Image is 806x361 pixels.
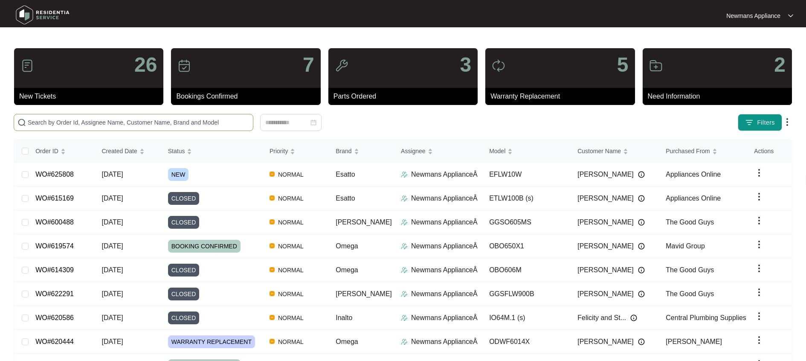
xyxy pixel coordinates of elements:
[29,140,95,163] th: Order ID
[617,55,629,75] p: 5
[394,140,482,163] th: Assignee
[630,314,637,321] img: Info icon
[726,12,780,20] p: Newmans Appliance
[492,59,505,73] img: icon
[577,146,621,156] span: Customer Name
[411,217,478,227] p: Newmans ApplianceÂ
[35,218,74,226] a: WO#600488
[168,335,255,348] span: WARRANTY REPLACEMENT
[401,314,408,321] img: Assigner Icon
[738,114,782,131] button: filter iconFilters
[666,242,705,250] span: Mavid Group
[161,140,263,163] th: Status
[168,192,200,205] span: CLOSED
[168,168,189,181] span: NEW
[401,171,408,178] img: Assigner Icon
[19,91,163,102] p: New Tickets
[490,91,635,102] p: Warranty Replacement
[275,265,307,275] span: NORMAL
[35,266,74,274] a: WO#614309
[270,219,275,224] img: Vercel Logo
[168,264,200,277] span: CLOSED
[666,290,714,297] span: The Good Guys
[401,195,408,202] img: Assigner Icon
[482,282,571,306] td: GGSFLW900B
[177,59,191,73] img: icon
[270,291,275,296] img: Vercel Logo
[482,306,571,330] td: IO64M.1 (s)
[577,265,634,275] span: [PERSON_NAME]
[401,219,408,226] img: Assigner Icon
[489,146,505,156] span: Model
[754,192,764,202] img: dropdown arrow
[333,91,478,102] p: Parts Ordered
[638,171,645,178] img: Info icon
[577,193,634,204] span: [PERSON_NAME]
[168,216,200,229] span: CLOSED
[35,314,74,321] a: WO#620586
[35,146,58,156] span: Order ID
[401,267,408,274] img: Assigner Icon
[571,140,659,163] th: Customer Name
[275,217,307,227] span: NORMAL
[638,338,645,345] img: Info icon
[774,55,786,75] p: 2
[329,140,394,163] th: Brand
[35,242,74,250] a: WO#619574
[666,314,746,321] span: Central Plumbing Supplies
[666,338,722,345] span: [PERSON_NAME]
[401,291,408,297] img: Assigner Icon
[577,313,626,323] span: Felicity and St...
[101,171,123,178] span: [DATE]
[577,217,634,227] span: [PERSON_NAME]
[401,146,426,156] span: Assignee
[270,172,275,177] img: Vercel Logo
[270,243,275,248] img: Vercel Logo
[649,59,663,73] img: icon
[336,266,358,274] span: Omega
[35,171,74,178] a: WO#625808
[168,288,200,300] span: CLOSED
[176,91,320,102] p: Bookings Confirmed
[482,234,571,258] td: OBO650X1
[411,337,478,347] p: Newmans ApplianceÂ
[336,338,358,345] span: Omega
[648,91,792,102] p: Need Information
[336,146,351,156] span: Brand
[168,312,200,324] span: CLOSED
[638,195,645,202] img: Info icon
[134,55,157,75] p: 26
[263,140,329,163] th: Priority
[659,140,747,163] th: Purchased From
[270,339,275,344] img: Vercel Logo
[270,146,288,156] span: Priority
[782,117,792,127] img: dropdown arrow
[101,218,123,226] span: [DATE]
[275,193,307,204] span: NORMAL
[482,186,571,210] td: ETLW100B (s)
[101,314,123,321] span: [DATE]
[754,215,764,226] img: dropdown arrow
[482,140,571,163] th: Model
[275,241,307,251] span: NORMAL
[275,289,307,299] span: NORMAL
[411,241,478,251] p: Newmans ApplianceÂ
[577,337,634,347] span: [PERSON_NAME]
[411,313,478,323] p: Newmans ApplianceÂ
[757,118,775,127] span: Filters
[754,287,764,297] img: dropdown arrow
[101,266,123,274] span: [DATE]
[95,140,161,163] th: Created Date
[401,338,408,345] img: Assigner Icon
[666,195,721,202] span: Appliances Online
[101,338,123,345] span: [DATE]
[168,240,241,253] span: BOOKING CONFIRMED
[101,146,137,156] span: Created Date
[336,218,392,226] span: [PERSON_NAME]
[666,146,710,156] span: Purchased From
[577,241,634,251] span: [PERSON_NAME]
[788,14,793,18] img: dropdown arrow
[35,338,74,345] a: WO#620444
[482,330,571,354] td: ODWF6014X
[275,337,307,347] span: NORMAL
